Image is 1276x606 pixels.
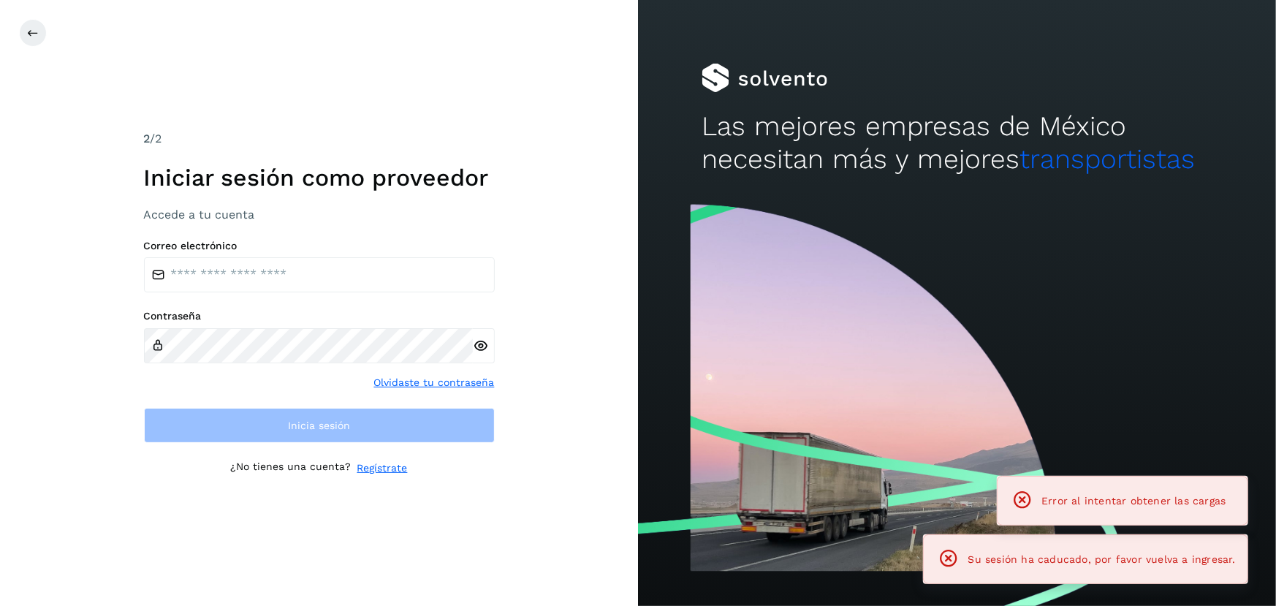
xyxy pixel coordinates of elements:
[144,310,495,322] label: Contraseña
[968,553,1236,565] span: Su sesión ha caducado, por favor vuelva a ingresar.
[1041,495,1226,507] span: Error al intentar obtener las cargas
[144,408,495,443] button: Inicia sesión
[144,208,495,221] h3: Accede a tu cuenta
[357,461,408,476] a: Regístrate
[144,130,495,148] div: /2
[374,375,495,390] a: Olvidaste tu contraseña
[702,110,1212,175] h2: Las mejores empresas de México necesitan más y mejores
[231,461,352,476] p: ¿No tienes una cuenta?
[144,164,495,192] h1: Iniciar sesión como proveedor
[1019,143,1195,175] span: transportistas
[144,132,151,145] span: 2
[144,240,495,252] label: Correo electrónico
[288,420,350,431] span: Inicia sesión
